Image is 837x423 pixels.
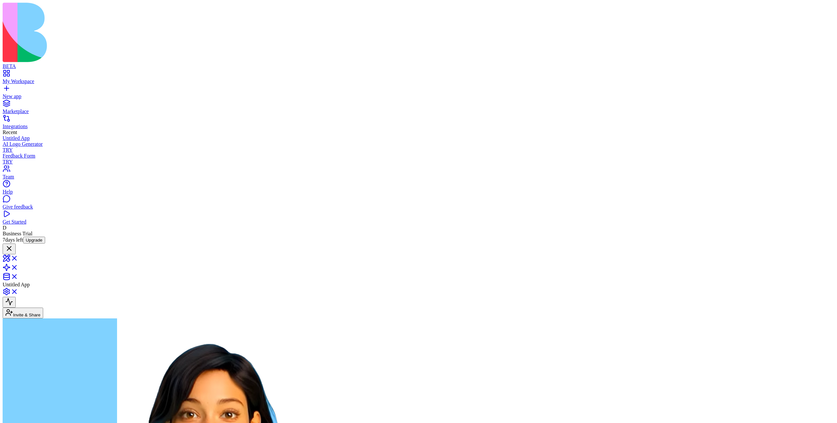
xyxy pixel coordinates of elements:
[3,153,834,165] a: Feedback FormTRY
[3,63,834,69] div: BETA
[23,237,45,244] button: Upgrade
[3,3,265,62] img: logo
[3,153,834,159] div: Feedback Form
[3,231,32,243] span: Business Trial
[3,282,30,287] span: Untitled App
[3,109,834,114] div: Marketplace
[3,147,834,153] div: TRY
[3,103,834,114] a: Marketplace
[3,73,834,84] a: My Workspace
[3,183,834,195] a: Help
[3,204,834,210] div: Give feedback
[3,198,834,210] a: Give feedback
[3,174,834,180] div: Team
[3,141,834,153] a: AI Logo GeneratorTRY
[3,135,834,141] a: Untitled App
[3,225,7,230] span: D
[3,78,834,84] div: My Workspace
[3,219,834,225] div: Get Started
[3,118,834,129] a: Integrations
[3,213,834,225] a: Get Started
[3,168,834,180] a: Team
[3,58,834,69] a: BETA
[3,129,17,135] span: Recent
[3,159,834,165] div: TRY
[3,88,834,99] a: New app
[3,141,834,147] div: AI Logo Generator
[3,124,834,129] div: Integrations
[3,237,23,243] span: 7 days left
[3,93,834,99] div: New app
[3,308,43,318] button: Invite & Share
[3,189,834,195] div: Help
